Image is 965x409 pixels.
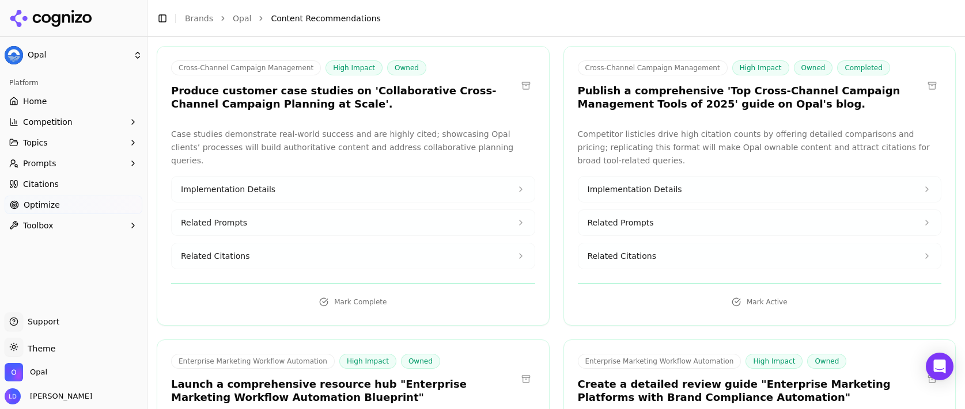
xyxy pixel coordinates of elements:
[5,154,142,173] button: Prompts
[23,178,59,190] span: Citations
[185,14,213,23] a: Brands
[181,217,247,228] span: Related Prompts
[23,220,54,231] span: Toolbox
[517,77,535,95] button: Archive recommendation
[185,13,933,24] nav: breadcrumb
[271,13,380,24] span: Content Recommendations
[23,316,59,327] span: Support
[578,128,942,167] p: Competitor listicles drive high citation counts by offering detailed comparisons and pricing; rep...
[578,293,942,311] button: Mark Active
[171,60,321,75] span: Cross-Channel Campaign Management
[578,354,741,369] span: Enterprise Marketing Workflow Automation
[588,250,656,262] span: Related Citations
[339,354,396,369] span: High Impact
[30,367,47,377] span: Opal
[5,388,21,404] img: Lee Dussinger
[23,137,48,148] span: Topics
[5,175,142,193] a: Citations
[23,116,73,128] span: Competition
[172,177,535,202] button: Implementation Details
[28,50,128,60] span: Opal
[578,60,728,75] span: Cross-Channel Campaign Management
[172,210,535,235] button: Related Prompts
[171,354,335,369] span: Enterprise Marketing Workflow Automation
[24,199,60,211] span: Optimize
[794,60,833,75] span: Owned
[5,74,142,92] div: Platform
[5,46,23,64] img: Opal
[171,293,535,311] button: Mark Complete
[923,77,941,95] button: Archive recommendation
[837,60,890,75] span: Completed
[5,92,142,110] a: Home
[923,370,941,388] button: Archive recommendation
[387,60,426,75] span: Owned
[5,216,142,235] button: Toolbox
[5,388,92,404] button: Open user button
[171,85,517,110] h3: Produce customer case studies on 'Collaborative Cross-Channel Campaign Planning at Scale'.
[326,60,383,75] span: High Impact
[25,391,92,402] span: [PERSON_NAME]
[588,217,654,228] span: Related Prompts
[588,184,682,195] span: Implementation Details
[578,85,924,110] h3: Publish a comprehensive 'Top Cross-Channel Campaign Management Tools of 2025' guide on Opal's blog.
[517,370,535,388] button: Archive recommendation
[578,243,941,269] button: Related Citations
[171,378,517,404] h3: Launch a comprehensive resource hub "Enterprise Marketing Workflow Automation Blueprint"
[181,250,249,262] span: Related Citations
[5,113,142,131] button: Competition
[745,354,803,369] span: High Impact
[5,363,47,381] button: Open organization switcher
[172,243,535,269] button: Related Citations
[578,177,941,202] button: Implementation Details
[732,60,789,75] span: High Impact
[23,344,55,353] span: Theme
[233,13,251,24] a: Opal
[807,354,846,369] span: Owned
[5,133,142,152] button: Topics
[5,196,142,214] a: Optimize
[5,363,23,381] img: Opal
[926,353,953,380] div: Open Intercom Messenger
[578,210,941,235] button: Related Prompts
[578,378,924,404] h3: Create a detailed review guide "Enterprise Marketing Platforms with Brand Compliance Automation"
[23,95,47,107] span: Home
[23,158,56,169] span: Prompts
[401,354,440,369] span: Owned
[171,128,535,167] p: Case studies demonstrate real-world success and are highly cited; showcasing Opal clients’ proces...
[181,184,275,195] span: Implementation Details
